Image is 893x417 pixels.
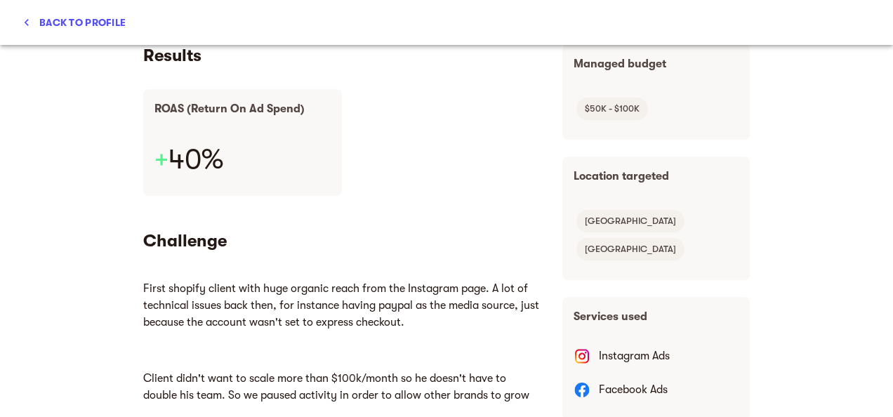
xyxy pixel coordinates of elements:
span: $50K - $100K [576,100,648,117]
h5: Results [143,44,540,67]
iframe: mayple-rich-text-viewer [143,274,540,409]
p: Instagram Ads [599,347,739,364]
p: Managed budget [574,55,739,72]
p: Services used [574,308,739,325]
span: [GEOGRAPHIC_DATA] [576,213,684,230]
p: ROAS (Return On Ad Spend) [154,100,331,117]
span: [GEOGRAPHIC_DATA] [576,241,684,258]
span: + [154,143,168,176]
h3: 40% [154,140,223,179]
p: Location targeted [574,168,739,185]
p: Facebook Ads [599,381,739,398]
span: Back to profile [22,14,126,31]
button: Back to profile [17,10,131,35]
h5: Challenge [143,230,540,252]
